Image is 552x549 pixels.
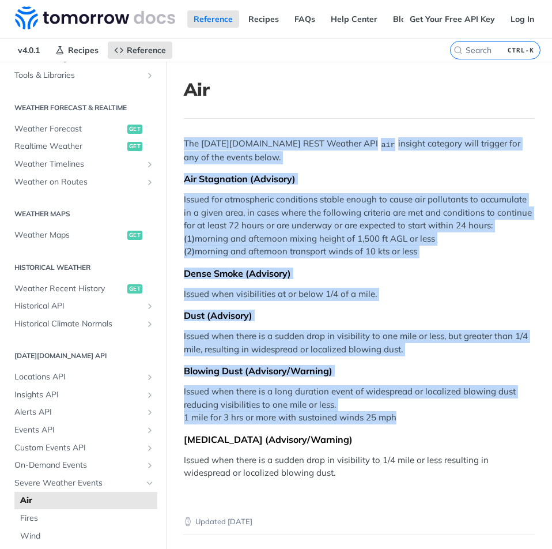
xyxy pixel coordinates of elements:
[187,10,239,28] a: Reference
[9,439,157,457] a: Custom Events APIShow subpages for Custom Events API
[184,79,534,100] h1: Air
[14,283,124,295] span: Weather Recent History
[324,10,384,28] a: Help Center
[20,531,154,542] span: Wind
[9,103,157,113] h2: Weather Forecast & realtime
[403,10,501,28] a: Get Your Free API Key
[184,454,534,480] p: Issued when there is a sudden drop in visibility to 1/4 mile or less resulting in widespread or l...
[14,300,142,312] span: Historical API
[288,10,322,28] a: FAQs
[381,140,395,149] span: air
[14,407,142,418] span: Alerts API
[14,70,142,81] span: Tools & Libraries
[145,373,154,382] button: Show subpages for Locations API
[108,42,172,59] a: Reference
[145,390,154,400] button: Show subpages for Insights API
[184,385,534,424] p: Issued when there is a long duration event of widespread or localized blowing dust reducing visib...
[145,479,154,488] button: Hide subpages for Severe Weather Events
[127,125,142,134] span: get
[14,159,142,170] span: Weather Timelines
[14,318,142,330] span: Historical Climate Normals
[127,45,166,55] span: Reference
[9,298,157,315] a: Historical APIShow subpages for Historical API
[184,434,534,445] div: [MEDICAL_DATA] (Advisory/Warning)
[127,231,142,240] span: get
[145,443,154,453] button: Show subpages for Custom Events API
[145,71,154,80] button: Show subpages for Tools & Libraries
[184,288,534,301] p: Issued when visibilities at or below 1/4 of a mile.
[9,280,157,298] a: Weather Recent Historyget
[9,67,157,84] a: Tools & LibrariesShow subpages for Tools & Libraries
[184,310,534,321] div: Dust (Advisory)
[184,268,534,279] div: Dense Smoke (Advisory)
[68,45,99,55] span: Recipes
[14,510,157,527] a: Fires
[9,138,157,155] a: Realtime Weatherget
[184,193,534,258] p: Issued for atmospheric conditions stable enough to cause air pollutants to accumulate in a given ...
[14,176,142,188] span: Weather on Routes
[9,315,157,333] a: Historical Climate NormalsShow subpages for Historical Climate Normals
[14,230,124,241] span: Weather Maps
[145,426,154,435] button: Show subpages for Events API
[184,233,195,244] strong: (1)
[9,475,157,492] a: Severe Weather EventsHide subpages for Severe Weather Events
[15,6,175,29] img: Tomorrow.io Weather API Docs
[145,178,154,187] button: Show subpages for Weather on Routes
[14,123,124,135] span: Weather Forecast
[183,516,535,528] p: Updated [DATE]
[9,121,157,138] a: Weather Forecastget
[387,10,417,28] a: Blog
[9,227,157,244] a: Weather Mapsget
[145,319,154,329] button: Show subpages for Historical Climate Normals
[14,477,142,489] span: Severe Weather Events
[127,142,142,151] span: get
[9,404,157,421] a: Alerts APIShow subpages for Alerts API
[49,42,105,59] a: Recipes
[14,528,157,545] a: Wind
[14,371,142,383] span: Locations API
[14,389,142,401] span: Insights API
[9,457,157,474] a: On-Demand EventsShow subpages for On-Demand Events
[504,10,540,28] a: Log In
[14,424,142,436] span: Events API
[184,137,534,164] p: The [DATE][DOMAIN_NAME] REST Weather API insight category will trigger for any of the events below.
[145,461,154,470] button: Show subpages for On-Demand Events
[9,174,157,191] a: Weather on RoutesShow subpages for Weather on Routes
[145,160,154,169] button: Show subpages for Weather Timelines
[20,495,154,506] span: Air
[9,262,157,273] h2: Historical Weather
[9,386,157,404] a: Insights APIShow subpages for Insights API
[9,368,157,386] a: Locations APIShow subpages for Locations API
[14,460,142,471] span: On-Demand Events
[14,442,142,454] span: Custom Events API
[20,513,154,524] span: Fires
[184,330,534,356] p: Issued when there is a sudden drop in visibility to one mile or less, but greater than 1/4 mile, ...
[184,365,534,377] div: Blowing Dust (Advisory/Warning)
[145,302,154,311] button: Show subpages for Historical API
[14,492,157,509] a: Air
[14,141,124,152] span: Realtime Weather
[9,209,157,219] h2: Weather Maps
[184,246,195,257] strong: (2)
[184,173,534,185] div: Air Stagnation (Advisory)
[127,284,142,294] span: get
[9,422,157,439] a: Events APIShow subpages for Events API
[505,44,537,56] kbd: CTRL-K
[242,10,285,28] a: Recipes
[9,156,157,173] a: Weather TimelinesShow subpages for Weather Timelines
[9,351,157,361] h2: [DATE][DOMAIN_NAME] API
[145,408,154,417] button: Show subpages for Alerts API
[12,42,46,59] span: v4.0.1
[453,46,463,55] svg: Search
